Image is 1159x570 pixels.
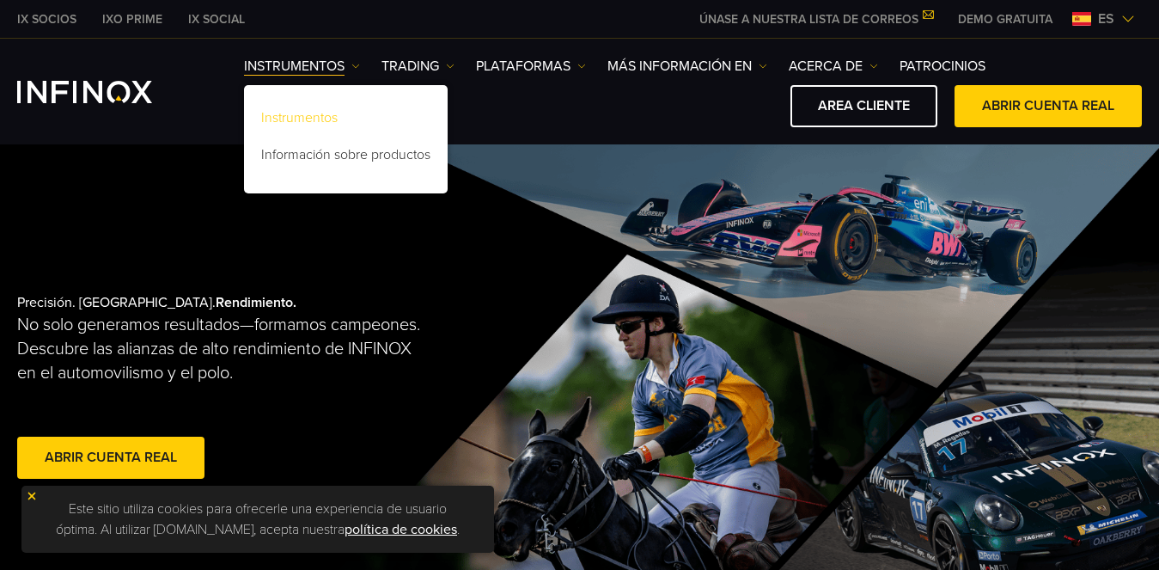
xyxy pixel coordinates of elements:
[216,294,296,311] strong: Rendimiento.
[175,10,258,28] a: INFINOX
[244,56,360,77] a: Instrumentos
[17,437,204,479] a: Abrir cuenta real
[686,12,945,27] a: ÚNASE A NUESTRA LISTA DE CORREOS
[945,10,1065,28] a: INFINOX MENU
[17,81,192,103] a: INFINOX Logo
[244,139,448,176] a: Información sobre productos
[30,494,485,544] p: Este sitio utiliza cookies para ofrecerle una experiencia de usuario óptima. Al utilizar [DOMAIN_...
[789,56,878,77] a: ACERCA DE
[900,56,985,77] a: Patrocinios
[790,85,937,127] a: AREA CLIENTE
[345,521,457,538] a: política de cookies
[89,10,175,28] a: INFINOX
[244,102,448,139] a: Instrumentos
[476,56,586,77] a: PLATAFORMAS
[381,56,454,77] a: TRADING
[4,10,89,28] a: INFINOX
[17,267,523,511] div: Precisión. [GEOGRAPHIC_DATA].
[607,56,767,77] a: Más información en
[26,490,38,502] img: yellow close icon
[17,313,422,385] p: No solo generamos resultados—formamos campeones. Descubre las alianzas de alto rendimiento de INF...
[955,85,1142,127] a: ABRIR CUENTA REAL
[1091,9,1121,29] span: es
